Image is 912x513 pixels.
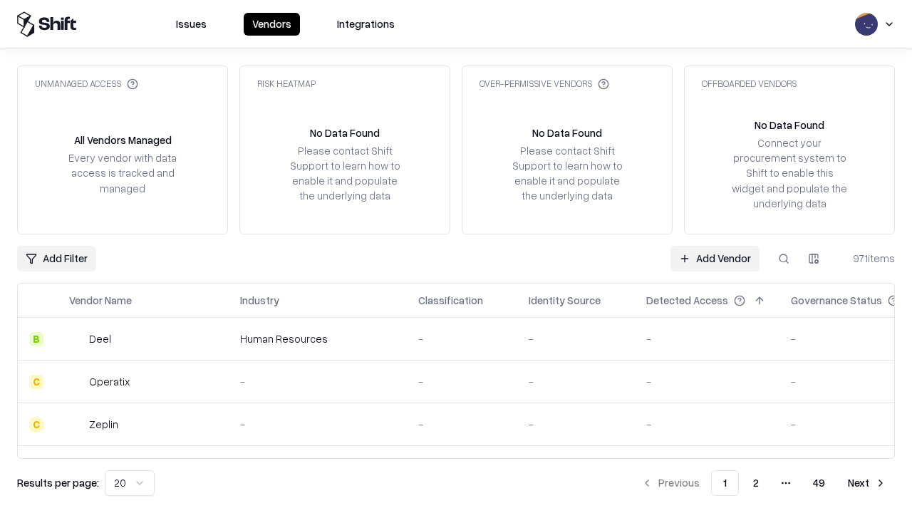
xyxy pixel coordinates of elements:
[670,246,760,271] a: Add Vendor
[240,374,395,389] div: -
[328,13,403,36] button: Integrations
[633,470,895,496] nav: pagination
[480,78,609,90] div: Over-Permissive Vendors
[35,78,138,90] div: Unmanaged Access
[63,150,182,195] div: Every vendor with data access is tracked and managed
[418,417,506,432] div: -
[508,143,626,204] div: Please contact Shift Support to learn how to enable it and populate the underlying data
[418,331,506,346] div: -
[29,418,43,432] div: C
[529,331,623,346] div: -
[240,417,395,432] div: -
[310,125,380,140] div: No Data Found
[89,331,111,346] div: Deel
[646,331,768,346] div: -
[791,293,882,308] div: Governance Status
[711,470,739,496] button: 1
[529,374,623,389] div: -
[702,78,797,90] div: Offboarded Vendors
[730,135,849,211] div: Connect your procurement system to Shift to enable this widget and populate the underlying data
[646,293,728,308] div: Detected Access
[69,293,132,308] div: Vendor Name
[167,13,215,36] button: Issues
[418,293,483,308] div: Classification
[529,417,623,432] div: -
[802,470,836,496] button: 49
[69,332,83,346] img: Deel
[646,374,768,389] div: -
[532,125,602,140] div: No Data Found
[418,374,506,389] div: -
[240,293,279,308] div: Industry
[838,251,895,266] div: 971 items
[17,475,99,490] p: Results per page:
[646,417,768,432] div: -
[529,293,601,308] div: Identity Source
[286,143,404,204] div: Please contact Shift Support to learn how to enable it and populate the underlying data
[244,13,300,36] button: Vendors
[257,78,316,90] div: Risk Heatmap
[755,118,824,133] div: No Data Found
[17,246,96,271] button: Add Filter
[839,470,895,496] button: Next
[89,417,118,432] div: Zeplin
[742,470,770,496] button: 2
[74,133,172,147] div: All Vendors Managed
[29,375,43,389] div: C
[89,374,130,389] div: Operatix
[29,332,43,346] div: B
[69,375,83,389] img: Operatix
[240,331,395,346] div: Human Resources
[69,418,83,432] img: Zeplin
